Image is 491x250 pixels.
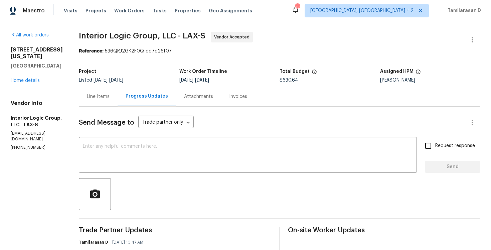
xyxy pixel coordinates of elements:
[23,7,45,14] span: Maestro
[380,69,414,74] h5: Assigned HPM
[79,48,480,54] div: 536QRJ2GK2F0Q-dd7d26f07
[94,78,108,83] span: [DATE]
[280,78,298,83] span: $630.64
[179,78,209,83] span: -
[79,78,123,83] span: Listed
[214,34,252,40] span: Vendor Accepted
[64,7,77,14] span: Visits
[11,46,63,60] h2: [STREET_ADDRESS][US_STATE]
[380,78,481,83] div: [PERSON_NAME]
[94,78,123,83] span: -
[295,4,300,11] div: 47
[179,78,193,83] span: [DATE]
[87,93,110,100] div: Line Items
[195,78,209,83] span: [DATE]
[79,239,108,246] h6: Tamilarasan D
[416,69,421,78] span: The hpm assigned to this work order.
[11,78,40,83] a: Home details
[79,119,134,126] span: Send Message to
[209,7,252,14] span: Geo Assignments
[112,239,143,246] span: [DATE] 10:47 AM
[79,69,96,74] h5: Project
[11,33,49,37] a: All work orders
[138,117,194,128] div: Trade partner only
[175,7,201,14] span: Properties
[435,142,475,149] span: Request response
[11,100,63,107] h4: Vendor Info
[79,227,271,234] span: Trade Partner Updates
[11,115,63,128] h5: Interior Logic Group, LLC - LAX-S
[229,93,247,100] div: Invoices
[312,69,317,78] span: The total cost of line items that have been proposed by Opendoor. This sum includes line items th...
[153,8,167,13] span: Tasks
[445,7,481,14] span: Tamilarasan D
[288,227,480,234] span: On-site Worker Updates
[79,32,205,40] span: Interior Logic Group, LLC - LAX-S
[11,145,63,150] p: [PHONE_NUMBER]
[310,7,414,14] span: [GEOGRAPHIC_DATA], [GEOGRAPHIC_DATA] + 2
[11,131,63,142] p: [EMAIL_ADDRESS][DOMAIN_NAME]
[11,62,63,69] h5: [GEOGRAPHIC_DATA]
[109,78,123,83] span: [DATE]
[179,69,227,74] h5: Work Order Timeline
[86,7,106,14] span: Projects
[184,93,213,100] div: Attachments
[126,93,168,100] div: Progress Updates
[79,49,104,53] b: Reference:
[280,69,310,74] h5: Total Budget
[114,7,145,14] span: Work Orders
